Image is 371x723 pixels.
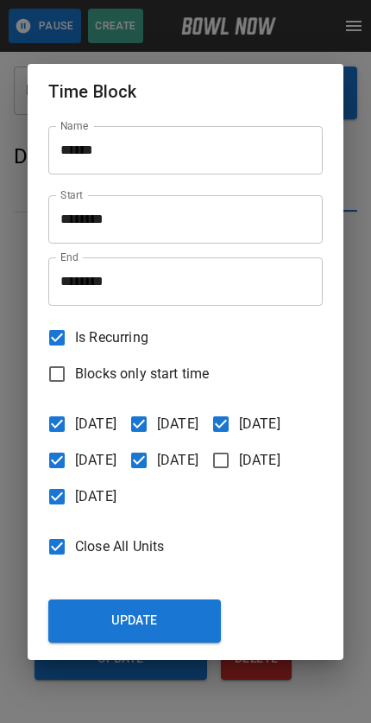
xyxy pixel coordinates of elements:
[75,364,209,384] span: Blocks only start time
[157,414,198,434] span: [DATE]
[60,250,79,264] label: End
[75,327,148,348] span: Is Recurring
[48,195,311,244] input: Choose time, selected time is 10:30 AM
[28,64,343,119] h2: Time Block
[239,450,280,471] span: [DATE]
[157,450,198,471] span: [DATE]
[60,187,83,202] label: Start
[239,414,280,434] span: [DATE]
[48,257,311,306] input: Choose time, selected time is 11:45 PM
[75,414,116,434] span: [DATE]
[75,486,116,507] span: [DATE]
[75,450,116,471] span: [DATE]
[48,599,221,643] button: Update
[75,536,164,557] span: Close All Units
